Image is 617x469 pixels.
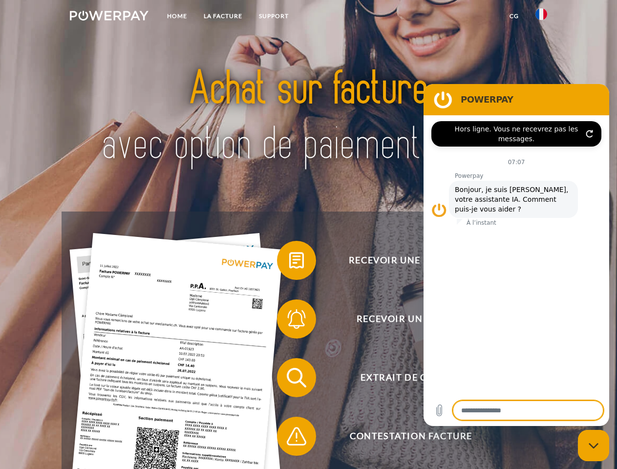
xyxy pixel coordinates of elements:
[291,241,531,280] span: Recevoir une facture ?
[291,299,531,339] span: Recevoir un rappel?
[424,84,609,426] iframe: Fenêtre de messagerie
[277,241,531,280] button: Recevoir une facture ?
[277,299,531,339] button: Recevoir un rappel?
[535,8,547,20] img: fr
[284,365,309,390] img: qb_search.svg
[277,358,531,397] button: Extrait de compte
[93,47,524,187] img: title-powerpay_fr.svg
[70,11,149,21] img: logo-powerpay-white.svg
[501,7,527,25] a: CG
[251,7,297,25] a: Support
[291,358,531,397] span: Extrait de compte
[159,7,195,25] a: Home
[284,307,309,331] img: qb_bell.svg
[578,430,609,461] iframe: Bouton de lancement de la fenêtre de messagerie, conversation en cours
[284,424,309,448] img: qb_warning.svg
[277,417,531,456] button: Contestation Facture
[284,248,309,273] img: qb_bill.svg
[195,7,251,25] a: LA FACTURE
[291,417,531,456] span: Contestation Facture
